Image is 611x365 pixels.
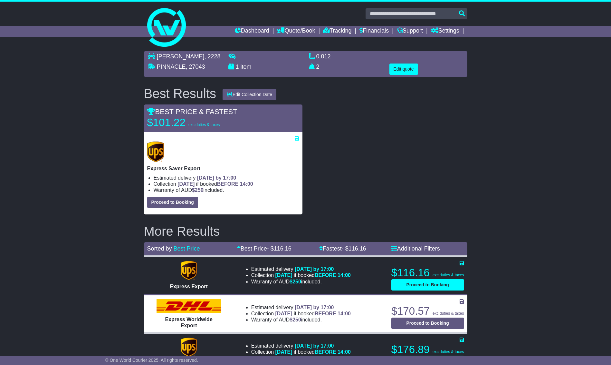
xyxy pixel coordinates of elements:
img: UPS (new): Express Saver Export [147,142,165,162]
img: DHL: Express Worldwide Export [157,299,221,313]
span: , 27043 [186,64,205,70]
a: Best Price- $116.16 [237,245,291,252]
span: $ [290,317,301,322]
span: [DATE] by 17:00 [295,266,334,272]
span: - $ [267,245,291,252]
span: if booked [275,349,351,355]
a: Fastest- $116.16 [319,245,366,252]
span: BEFORE [315,311,336,316]
p: $116.16 [391,266,464,279]
span: Express Export [170,284,207,289]
span: 1 [236,64,239,70]
span: exc duties & taxes [433,350,464,354]
li: Collection [154,181,299,187]
a: Quote/Book [277,26,315,37]
li: Collection [251,311,351,317]
a: Financials [359,26,389,37]
button: Proceed to Booking [391,318,464,329]
span: BEST PRICE & FASTEST [147,108,237,116]
span: [DATE] by 17:00 [295,305,334,310]
span: BEFORE [217,181,239,187]
a: Tracking [323,26,351,37]
span: $ [290,355,301,361]
span: 116.16 [274,245,291,252]
span: 14:00 [338,272,351,278]
span: 2 [316,64,320,70]
span: exc duties & taxes [188,123,220,127]
span: PINNACLE [157,64,186,70]
li: Estimated delivery [251,266,351,272]
li: Estimated delivery [251,343,351,349]
span: $ [290,279,301,284]
li: Estimated delivery [154,175,299,181]
span: if booked [275,311,351,316]
span: exc duties & taxes [433,273,464,277]
a: Support [397,26,423,37]
a: Dashboard [235,26,269,37]
span: 250 [195,187,204,193]
img: UPS (new): Express Export [181,261,197,280]
span: $ [192,187,204,193]
span: 14:00 [338,349,351,355]
li: Warranty of AUD included. [251,355,351,361]
button: Proceed to Booking [147,197,198,208]
span: , 2228 [205,53,221,60]
button: Edit quote [389,64,418,75]
span: if booked [275,272,351,278]
span: [DATE] [177,181,195,187]
a: Settings [431,26,459,37]
span: 250 [292,279,301,284]
p: $101.22 [147,116,228,129]
button: Proceed to Booking [391,279,464,291]
span: exc duties & taxes [433,311,464,316]
li: Estimated delivery [251,304,351,311]
li: Warranty of AUD included. [251,317,351,323]
p: $170.57 [391,305,464,318]
span: BEFORE [315,272,336,278]
img: UPS (new): Expedited Export [181,338,197,357]
span: 14:00 [338,311,351,316]
p: Express Saver Export [147,165,299,172]
a: Additional Filters [391,245,440,252]
button: Edit Collection Date [223,89,276,100]
span: Sorted by [147,245,172,252]
div: Best Results [141,86,220,101]
span: 250 [292,355,301,361]
span: if booked [177,181,253,187]
p: $176.89 [391,343,464,356]
span: 14:00 [240,181,253,187]
span: [DATE] [275,311,292,316]
span: [DATE] [275,349,292,355]
li: Warranty of AUD included. [154,187,299,193]
span: 250 [292,317,301,322]
span: © One World Courier 2025. All rights reserved. [105,358,198,363]
span: Express Worldwide Export [165,317,212,328]
li: Collection [251,272,351,278]
span: 116.16 [348,245,366,252]
span: item [241,64,252,70]
span: - $ [342,245,366,252]
li: Collection [251,349,351,355]
span: [PERSON_NAME] [157,53,205,60]
span: [DATE] by 17:00 [295,343,334,349]
li: Warranty of AUD included. [251,279,351,285]
span: [DATE] [275,272,292,278]
span: [DATE] by 17:00 [197,175,236,181]
span: 0.012 [316,53,331,60]
h2: More Results [144,224,467,238]
span: BEFORE [315,349,336,355]
a: Best Price [174,245,200,252]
